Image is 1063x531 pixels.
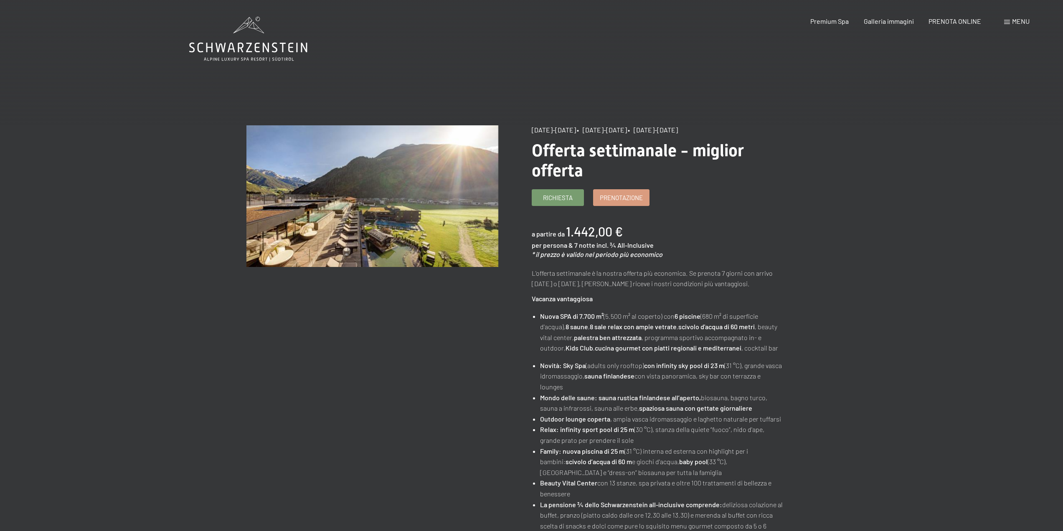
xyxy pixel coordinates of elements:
strong: Outdoor lounge [540,415,586,423]
strong: 6 piscine [675,312,700,320]
strong: coperta [587,415,610,423]
li: con 13 stanze, spa privata e oltre 100 trattamenti di bellezza e benessere [540,478,783,499]
li: (5.500 m² al coperto) con (680 m² di superficie d'acqua), , , , beauty vital center, , programma ... [540,311,783,353]
span: Prenotazione [600,193,643,202]
a: Premium Spa [810,17,849,25]
strong: baby pool [679,457,708,465]
strong: scivolo d’acqua di 60 m [566,457,632,465]
span: Richiesta [543,193,573,202]
strong: spaziosa sauna con gettate giornaliere [639,404,752,412]
li: , ampia vasca idromassaggio e laghetto naturale per tuffarsi [540,414,783,424]
li: (31 °C) interna ed esterna con highlight per i bambini: e giochi d'acqua, (33 °C), [GEOGRAPHIC_DA... [540,446,783,478]
strong: Nuova SPA di 7.700 m² [540,312,604,320]
li: (adults only rooftop) (31 °C), grande vasca idromassaggio, con vista panoramica, sky bar con terr... [540,360,783,392]
strong: Kids Club [566,344,593,352]
p: L'offerta settimanale è la nostra offerta più economica. Se prenota 7 giorni con arrivo [DATE] o ... [532,268,784,289]
span: Menu [1012,17,1030,25]
a: Richiesta [532,190,584,206]
strong: 8 sale relax con ampie vetrate [590,323,677,330]
span: incl. ¾ All-Inclusive [596,241,654,249]
span: per persona & [532,241,573,249]
li: biosauna, bagno turco, sauna a infrarossi, sauna alle erbe, [540,392,783,414]
strong: Family: nuova piscina di 25 m [540,447,624,455]
span: • [DATE]-[DATE] [628,126,678,134]
strong: Beauty Vital Center [540,479,597,487]
a: Prenotazione [594,190,649,206]
strong: Mondo delle saune: sauna rustica finlandese all’aperto, [540,394,701,401]
span: Offerta settimanale - miglior offerta [532,141,744,180]
a: PRENOTA ONLINE [929,17,981,25]
span: a partire da [532,230,565,238]
strong: La pensione ¾ dello Schwarzenstein all-inclusive comprende: [540,501,722,508]
b: 1.442,00 € [566,224,623,239]
strong: con infinity sky pool di 23 m [644,361,724,369]
strong: 8 saune [566,323,588,330]
strong: sauna finlandese [584,372,634,380]
strong: Novità: Sky Spa [540,361,586,369]
span: • [DATE]-[DATE] [577,126,627,134]
span: [DATE]-[DATE] [532,126,576,134]
strong: scivolo d'acqua di 60 metri [678,323,755,330]
strong: cucina gourmet con piatti regionali e mediterranei [595,344,741,352]
strong: Relax: infinity sport pool di 25 m [540,425,634,433]
em: * il prezzo è valido nel periodo più economico [532,250,662,258]
li: (30 °C), stanza della quiete “fuoco”, nido d'ape, grande prato per prendere il sole [540,424,783,445]
strong: Vacanza vantaggiosa [532,295,593,302]
strong: palestra ben attrezzata [574,333,642,341]
span: 7 notte [574,241,595,249]
a: Galleria immagini [864,17,914,25]
img: Offerta settimanale - miglior offerta [246,125,498,267]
